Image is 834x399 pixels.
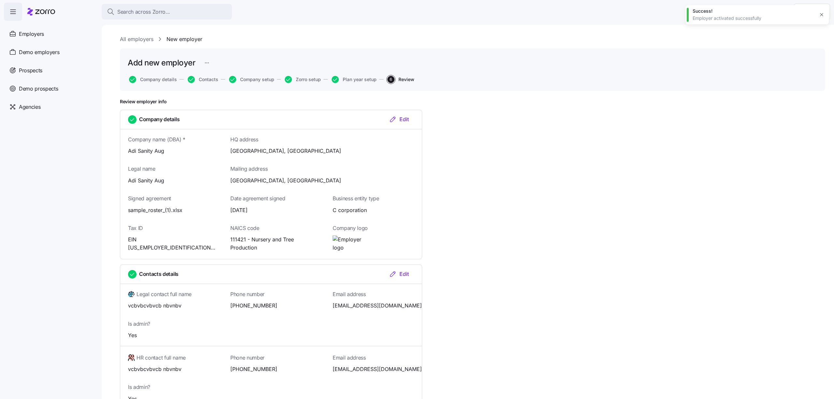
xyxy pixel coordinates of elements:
[384,115,414,123] button: Edit
[4,98,96,116] a: Agencies
[128,194,171,203] span: Signed agreement
[230,135,258,144] span: HQ address
[4,79,96,98] a: Demo prospects
[128,331,422,339] span: Yes
[128,224,143,232] span: Tax ID
[4,61,96,79] a: Prospects
[128,135,185,144] span: Company name (DBA) *
[343,77,377,82] span: Plan year setup
[387,76,395,83] span: 6
[120,99,422,105] h1: Review employer info
[230,235,320,252] span: 111421 - Nursery and Tree Production
[230,147,422,155] span: [GEOGRAPHIC_DATA], [GEOGRAPHIC_DATA]
[139,115,180,123] span: Company details
[693,8,814,14] div: Success!
[128,147,217,155] span: Adi Sanity Aug
[333,365,422,373] span: [EMAIL_ADDRESS][DOMAIN_NAME]
[19,48,60,56] span: Demo employers
[102,4,232,20] button: Search across Zorro...
[137,354,186,362] span: HR contact full name
[120,35,153,43] a: All employers
[333,235,370,254] img: Employer logo
[332,76,377,83] button: Plan year setup
[387,76,414,83] button: 6Review
[229,76,274,83] button: Company setup
[333,206,422,214] span: C corporation
[389,115,409,123] div: Edit
[19,30,44,38] span: Employers
[230,290,265,298] span: Phone number
[128,302,217,310] span: vcbvbcvbvcb nbvnbv
[230,224,259,232] span: NAICS code
[333,354,366,362] span: Email address
[128,365,217,373] span: vcbvbcvbvcb nbvnbv
[398,77,414,82] span: Review
[230,354,265,362] span: Phone number
[230,302,320,310] span: [PHONE_NUMBER]
[188,76,218,83] button: Contacts
[389,270,409,278] div: Edit
[386,76,414,83] a: 6Review
[19,66,42,75] span: Prospects
[139,270,179,278] span: Contacts details
[128,320,150,328] span: Is admin?
[19,85,58,93] span: Demo prospects
[4,25,96,43] a: Employers
[137,290,192,298] span: Legal contact full name
[128,177,217,185] span: Adi Sanity Aug
[240,77,274,82] span: Company setup
[330,76,377,83] a: Plan year setup
[129,76,177,83] button: Company details
[230,194,285,203] span: Date agreement signed
[228,76,274,83] a: Company setup
[186,76,218,83] a: Contacts
[230,177,422,185] span: [GEOGRAPHIC_DATA], [GEOGRAPHIC_DATA]
[128,235,217,252] span: EIN [US_EMPLOYER_IDENTIFICATION_NUMBER]
[230,365,320,373] span: [PHONE_NUMBER]
[128,206,217,214] span: sample_roster_(1).xlsx
[128,165,155,173] span: Legal name
[166,35,202,43] a: New employer
[333,290,366,298] span: Email address
[333,302,422,310] span: [EMAIL_ADDRESS][DOMAIN_NAME]
[140,77,177,82] span: Company details
[4,43,96,61] a: Demo employers
[128,58,195,68] h1: Add new employer
[19,103,40,111] span: Agencies
[333,194,379,203] span: Business entity type
[693,15,814,21] div: Employer activated successfully
[230,165,267,173] span: Mailing address
[384,270,414,278] button: Edit
[230,206,320,214] span: [DATE]
[296,77,321,82] span: Zorro setup
[333,224,368,232] span: Company logo
[283,76,321,83] a: Zorro setup
[128,383,150,391] span: Is admin?
[199,77,218,82] span: Contacts
[117,8,170,16] span: Search across Zorro...
[285,76,321,83] button: Zorro setup
[128,76,177,83] a: Company details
